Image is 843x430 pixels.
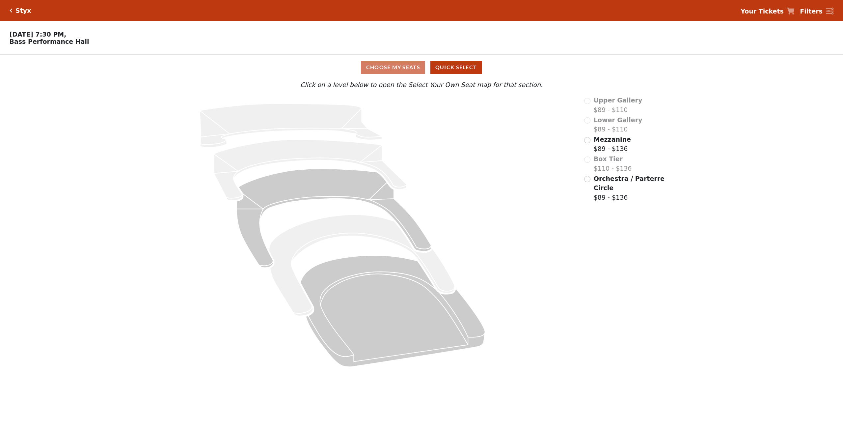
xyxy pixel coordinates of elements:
[594,175,665,192] span: Orchestra / Parterre Circle
[800,7,833,16] a: Filters
[15,7,31,14] h5: Styx
[430,61,482,74] button: Quick Select
[594,96,642,114] label: $89 - $110
[10,8,13,13] a: Click here to go back to filters
[594,115,642,134] label: $89 - $110
[214,140,407,201] path: Lower Gallery - Seats Available: 0
[300,255,485,367] path: Orchestra / Parterre Circle - Seats Available: 45
[594,155,623,162] span: Box Tier
[200,104,382,148] path: Upper Gallery - Seats Available: 0
[741,8,784,15] strong: Your Tickets
[594,97,642,104] span: Upper Gallery
[110,80,733,90] p: Click on a level below to open the Select Your Own Seat map for that section.
[800,8,823,15] strong: Filters
[594,154,632,173] label: $110 - $136
[594,174,666,202] label: $89 - $136
[594,116,642,124] span: Lower Gallery
[594,136,631,143] span: Mezzanine
[594,135,631,154] label: $89 - $136
[741,7,795,16] a: Your Tickets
